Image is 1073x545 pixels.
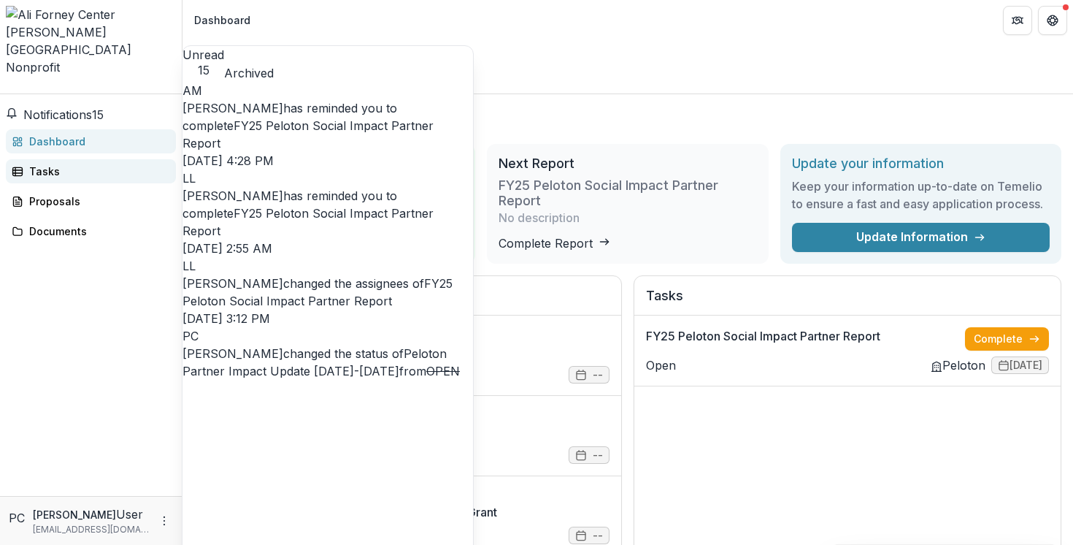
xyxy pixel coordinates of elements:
a: Dashboard [6,129,176,153]
span: 15 [92,107,104,122]
span: [PERSON_NAME] [182,276,283,291]
div: Paul Clark [9,509,27,527]
a: [PERSON_NAME][GEOGRAPHIC_DATA] - 2024 [207,343,609,360]
p: [PERSON_NAME] [33,507,116,522]
span: Notifications [23,107,92,122]
div: Proposals [29,194,164,209]
a: Documents [6,219,176,243]
p: User [116,506,143,523]
div: Lilian Liu [182,169,473,187]
p: [DATE] 2:55 AM [182,240,473,257]
a: Complete [965,327,1049,351]
button: Get Help [1038,6,1067,35]
span: [PERSON_NAME] [182,101,283,115]
a: [PERSON_NAME][GEOGRAPHIC_DATA] - FY21 Grant [207,503,609,521]
span: Nonprofit [6,60,60,75]
h2: Next Report [499,156,756,172]
a: FY25 Peloton Social Impact Partner Report [182,206,434,238]
div: Dashboard [29,134,164,149]
div: Lilian Liu [182,257,473,275]
h3: FY25 Peloton Social Impact Partner Report [499,178,756,209]
span: [PERSON_NAME] [182,188,283,203]
p: has reminded you to complete [182,187,473,240]
a: Proposals [6,189,176,213]
a: [PERSON_NAME][GEOGRAPHIC_DATA] - 2024 [207,423,609,441]
p: No description [499,209,580,226]
h1: Dashboard [194,106,1061,132]
nav: breadcrumb [188,9,256,31]
p: changed the assignees of [182,275,473,310]
div: Documents [29,224,164,239]
p: [DATE] 4:28 PM [182,152,473,169]
a: FY25 Peloton Social Impact Partner Report [182,118,434,150]
a: FY25 Peloton Social Impact Partner Report [646,327,965,345]
span: [PERSON_NAME] [182,346,283,361]
p: [DATE] 3:12 PM [182,310,473,327]
div: Alia McCants [182,82,473,99]
h2: Update your information [792,156,1050,172]
img: Ali Forney Center [6,6,176,23]
p: [EMAIL_ADDRESS][DOMAIN_NAME] [33,523,150,536]
a: Tasks [6,159,176,183]
p: has reminded you to complete [182,99,473,152]
div: Tasks [29,164,164,179]
h3: Keep your information up-to-date on Temelio to ensure a fast and easy application process. [792,178,1050,213]
a: Complete Report [499,236,610,251]
div: [PERSON_NAME][GEOGRAPHIC_DATA] [6,23,176,58]
div: Dashboard [194,12,250,28]
div: Paul Clark [182,327,473,345]
button: Partners [1003,6,1032,35]
h2: Tasks [646,288,1049,316]
button: Notifications15 [6,106,104,123]
a: Update Information [792,223,1050,252]
s: OPEN [426,364,460,378]
button: More [155,512,173,530]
